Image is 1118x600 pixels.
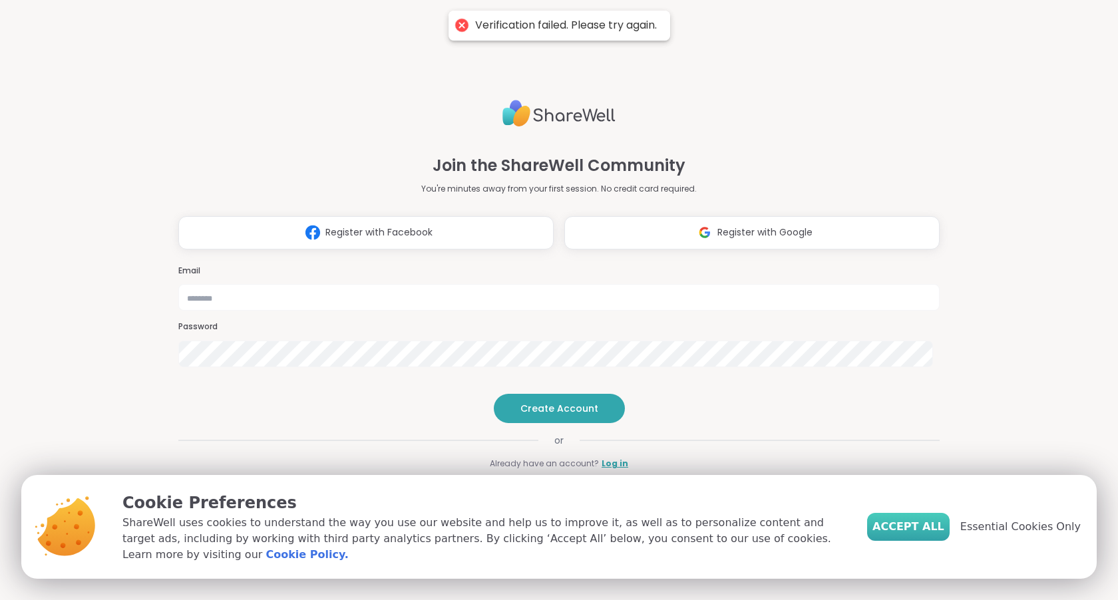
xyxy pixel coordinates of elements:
img: ShareWell Logomark [300,220,325,245]
p: Cookie Preferences [122,491,846,515]
p: ShareWell uses cookies to understand the way you use our website and help us to improve it, as we... [122,515,846,563]
span: Register with Facebook [325,225,433,239]
span: or [538,434,580,447]
h3: Password [178,321,940,333]
span: Create Account [520,402,598,415]
span: Essential Cookies Only [960,519,1081,535]
div: Verification failed. Please try again. [475,19,657,33]
h3: Email [178,265,940,277]
p: You're minutes away from your first session. No credit card required. [421,183,697,195]
button: Create Account [494,394,625,423]
button: Register with Google [564,216,940,249]
span: Accept All [872,519,944,535]
a: Log in [602,458,628,470]
img: ShareWell Logomark [692,220,717,245]
button: Register with Facebook [178,216,554,249]
span: Register with Google [717,225,813,239]
button: Accept All [867,513,950,541]
span: Already have an account? [490,458,599,470]
a: Cookie Policy. [266,547,348,563]
img: ShareWell Logo [502,94,616,132]
h1: Join the ShareWell Community [433,154,685,178]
